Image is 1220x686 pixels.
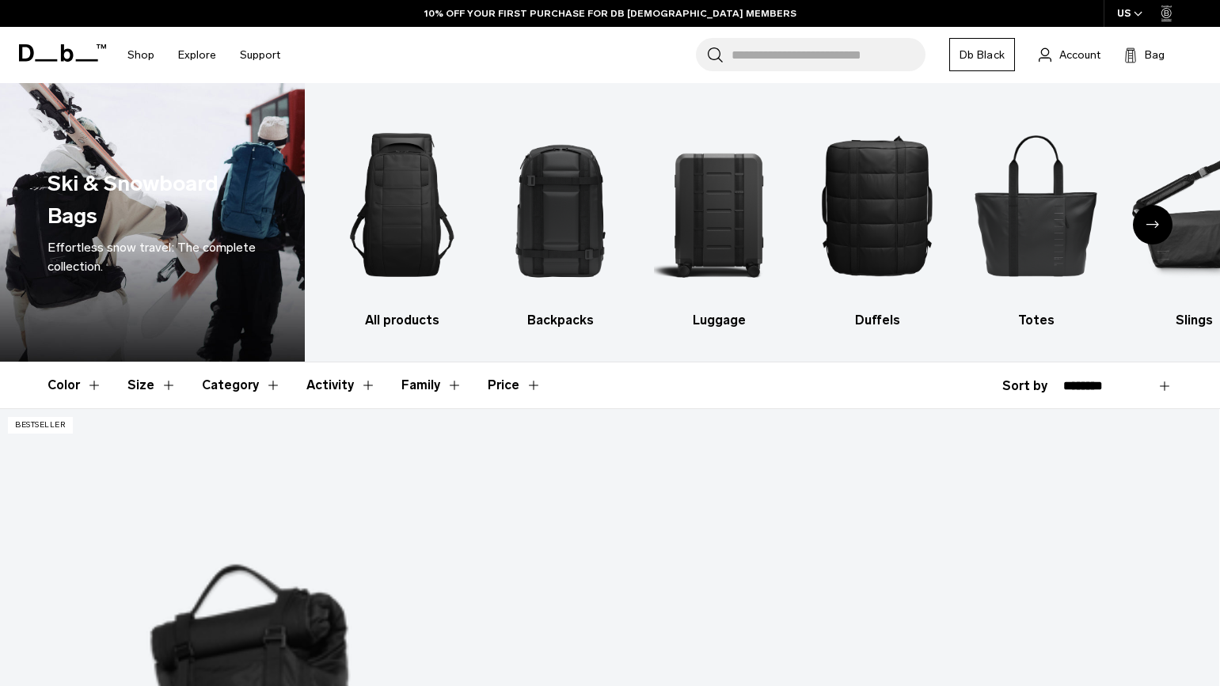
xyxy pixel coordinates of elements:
[812,107,943,330] a: Db Duffels
[1145,47,1165,63] span: Bag
[1039,45,1100,64] a: Account
[178,27,216,83] a: Explore
[240,27,280,83] a: Support
[336,311,467,330] h3: All products
[48,240,256,274] span: Effortless snow travel: The complete collection.
[971,107,1101,330] li: 5 / 10
[336,107,467,330] a: Db All products
[949,38,1015,71] a: Db Black
[654,107,785,303] img: Db
[812,311,943,330] h3: Duffels
[495,107,625,303] img: Db
[336,107,467,330] li: 1 / 10
[8,417,73,434] p: Bestseller
[654,107,785,330] li: 3 / 10
[495,107,625,330] li: 2 / 10
[654,107,785,330] a: Db Luggage
[202,362,281,408] button: Toggle Filter
[971,107,1101,330] a: Db Totes
[306,362,376,408] button: Toggle Filter
[971,311,1101,330] h3: Totes
[127,362,177,408] button: Toggle Filter
[1133,205,1172,244] div: Next slide
[127,27,154,83] a: Shop
[654,311,785,330] h3: Luggage
[1059,47,1100,63] span: Account
[116,27,292,83] nav: Main Navigation
[336,107,467,303] img: Db
[401,362,462,408] button: Toggle Filter
[1124,45,1165,64] button: Bag
[812,107,943,303] img: Db
[488,362,542,408] button: Toggle Price
[812,107,943,330] li: 4 / 10
[48,168,252,232] h1: Ski & Snowboard Bags
[48,362,102,408] button: Toggle Filter
[495,107,625,330] a: Db Backpacks
[971,107,1101,303] img: Db
[495,311,625,330] h3: Backpacks
[424,6,796,21] a: 10% OFF YOUR FIRST PURCHASE FOR DB [DEMOGRAPHIC_DATA] MEMBERS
